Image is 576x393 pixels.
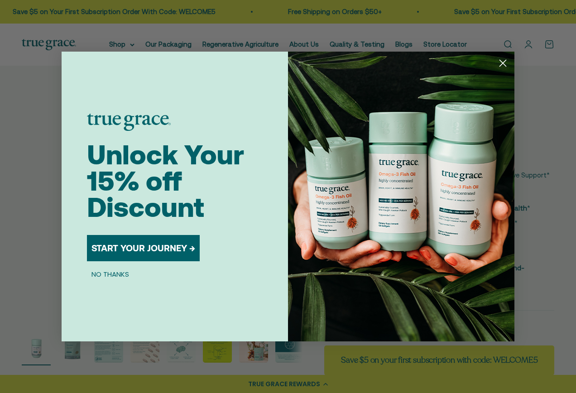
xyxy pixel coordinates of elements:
[288,52,514,341] img: 098727d5-50f8-4f9b-9554-844bb8da1403.jpeg
[87,139,244,223] span: Unlock Your 15% off Discount
[87,235,200,261] button: START YOUR JOURNEY →
[87,114,171,131] img: logo placeholder
[495,55,511,71] button: Close dialog
[87,268,134,279] button: NO THANKS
